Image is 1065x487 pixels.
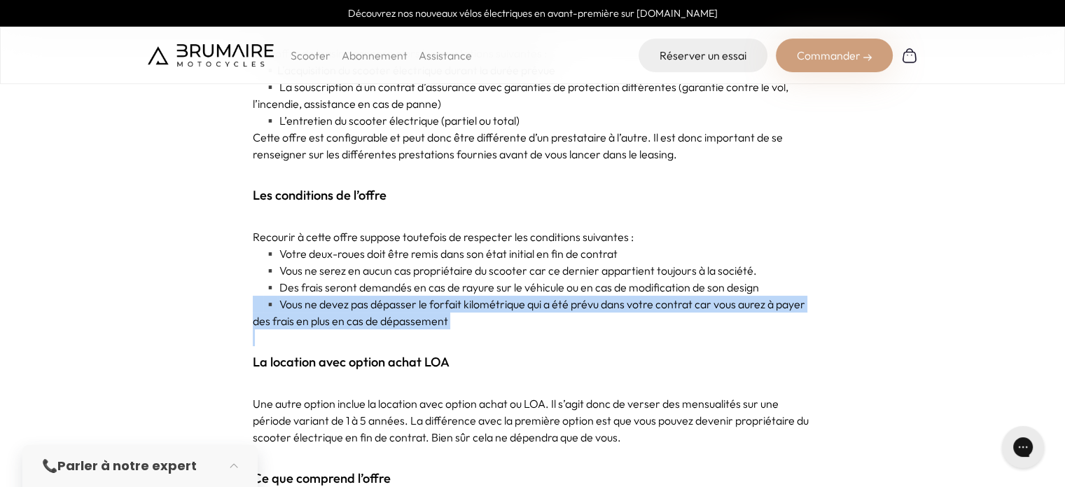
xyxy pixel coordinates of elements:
p: Votre deux-roues doit être remis dans son état initial en fin de contrat [253,245,813,262]
span: ▪️ [263,80,277,94]
strong: Les conditions de l’offre [253,187,387,203]
p: Une autre option inclue la location avec option achat ou LOA. Il s’agit donc de verser des mensua... [253,395,813,446]
span: ▪️ [263,297,277,311]
span: ▪️ [263,114,277,128]
p: Vous ne devez pas dépasser le forfait kilométrique qui a été prévu dans votre contrat car vous au... [253,296,813,329]
a: Réserver un essai [639,39,767,72]
strong: La location avec option achat LOA [253,354,450,370]
p: Des frais seront demandés en cas de rayure sur le véhicule ou en cas de modification de son design [253,279,813,296]
img: Brumaire Motocycles [148,44,274,67]
p: Cette offre est configurable et peut donc être différente d’un prestataire à l’autre. Il est donc... [253,129,813,163]
span: ▪️ [263,247,277,261]
span: ▪️ [263,280,277,294]
p: La souscription à un contrat d’assurance avec garanties de protection différentes (garantie contr... [253,78,813,112]
a: Assistance [419,48,472,62]
span: ▪️ [263,263,277,277]
div: Commander [776,39,893,72]
p: L’entretien du scooter électrique (partiel ou total) [253,112,813,129]
a: Abonnement [342,48,408,62]
strong: Ce que comprend l’offre [253,470,391,486]
p: Recourir à cette offre suppose toutefois de respecter les conditions suivantes : [253,228,813,245]
iframe: Gorgias live chat messenger [995,421,1051,473]
p: Vous ne serez en aucun cas propriétaire du scooter car ce dernier appartient toujours à la société. [253,262,813,279]
img: Panier [901,47,918,64]
p: Scooter [291,47,330,64]
img: right-arrow-2.png [863,53,872,62]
